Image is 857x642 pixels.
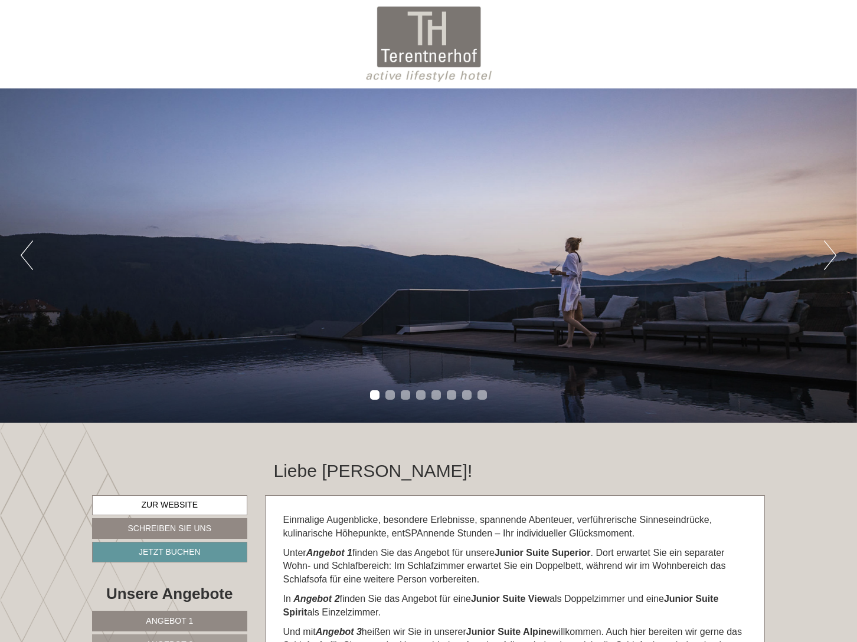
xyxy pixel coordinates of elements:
[283,513,747,541] p: Einmalige Augenblicke, besondere Erlebnisse, spannende Abenteuer, verführerische Sinneseindrücke,...
[306,548,352,558] strong: Angebot 1
[283,592,747,620] p: In finden Sie das Angebot für eine als Doppelzimmer und eine als Einzelzimmer.
[824,241,836,270] button: Next
[300,594,340,604] strong: ngebot 2
[92,518,247,539] a: Schreiben Sie uns
[92,542,247,562] a: Jetzt buchen
[283,546,747,587] p: Unter finden Sie das Angebot für unsere . Dort erwartet Sie ein separater Wohn- und Schlafbereich...
[316,627,362,637] strong: Angebot 3
[466,627,552,637] strong: Junior Suite Alpine
[495,548,591,558] strong: Junior Suite Superior
[283,594,719,617] strong: Junior Suite Spirit
[471,594,549,604] strong: Junior Suite View
[92,583,247,605] div: Unsere Angebote
[21,241,33,270] button: Previous
[146,616,193,625] span: Angebot 1
[293,594,300,604] strong: A
[274,461,473,480] h1: Liebe [PERSON_NAME]!
[92,495,247,515] a: Zur Website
